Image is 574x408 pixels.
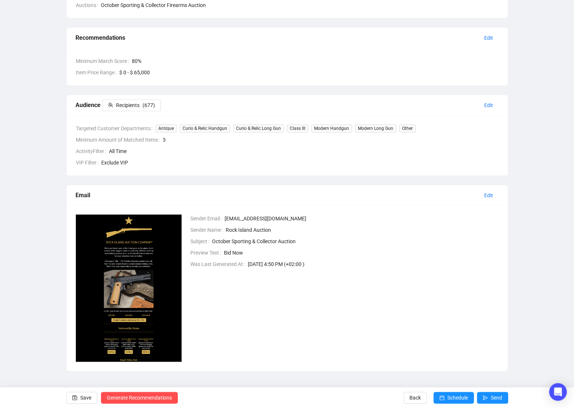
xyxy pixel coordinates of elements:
[76,1,101,9] span: Auctions
[80,387,91,408] span: Save
[107,387,172,408] span: Generate Recommendations
[190,214,225,223] span: Sender Email
[311,124,352,132] span: Modern Handgun
[66,392,97,404] button: Save
[101,392,178,404] button: Generate Recommendations
[190,249,224,257] span: Preview Text
[75,33,478,42] div: Recommendations
[439,395,444,400] span: calendar
[109,147,499,155] span: All Time
[180,124,230,132] span: Curio & Relic Handgun
[76,68,119,77] span: Item Price Range
[132,57,499,65] span: 80 %
[404,392,427,404] button: Back
[75,191,478,200] div: Email
[233,124,284,132] span: Curio & Relic Long Gun
[108,102,113,107] span: team
[287,124,308,132] span: Class III
[491,387,502,408] span: Send
[225,214,499,223] span: [EMAIL_ADDRESS][DOMAIN_NAME]
[76,57,132,65] span: Minimum Match Score
[75,102,161,109] span: Audience
[76,136,163,144] span: Minimum Amount of Matched Items
[399,124,416,132] span: Other
[116,101,140,109] span: Recipients
[484,191,493,199] span: Edit
[549,383,567,401] div: Open Intercom Messenger
[75,214,182,362] img: 1757602215017-b8QoSXurskH8OTCW.png
[484,34,493,42] span: Edit
[224,249,499,257] span: Bid Now
[76,159,101,167] span: VIP Filter
[478,189,499,201] button: Edit
[163,136,499,144] span: 3
[190,260,248,268] span: Was Last Generated At
[190,226,226,234] span: Sender Name
[478,99,499,111] button: Edit
[101,1,206,9] span: October Sporting & Collector Firearms Auction
[76,147,109,155] span: ActivityFilter
[142,101,155,109] span: ( 677 )
[433,392,474,404] button: Schedule
[447,387,468,408] span: Schedule
[484,101,493,109] span: Edit
[72,395,77,400] span: save
[190,237,212,245] span: Subject
[226,226,499,234] span: Rock Island Auction
[155,124,177,132] span: Antique
[119,68,499,77] span: $ 0 - $ 65,000
[355,124,396,132] span: Modern Long Gun
[212,237,499,245] span: October Sporting & Collector Auction
[248,260,499,268] span: [DATE] 4:50 PM (+02:00 )
[409,387,421,408] span: Back
[483,395,488,400] span: send
[76,124,155,132] span: Targeted Customer Departments
[102,99,161,111] button: Recipients(677)
[477,392,508,404] button: Send
[101,159,499,167] span: Exclude VIP
[478,32,499,44] button: Edit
